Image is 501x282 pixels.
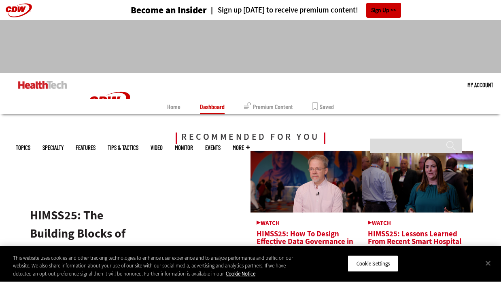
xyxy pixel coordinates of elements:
img: Home [18,81,67,89]
a: Sign up [DATE] to receive premium content! [207,6,358,14]
a: HIMSS25: The Building Blocks of Healthcare AI Success [30,205,125,280]
a: Premium Content [244,99,293,114]
a: Sign Up [366,3,401,18]
button: Cookie Settings [348,255,398,272]
a: Features [76,145,96,151]
span: Specialty [42,145,64,151]
a: Video [151,145,163,151]
img: HIMSS Thumbnail [250,151,362,213]
a: Dashboard [200,99,225,114]
a: HIMSS25: How To Design Effective Data Governance in Healthcare [257,220,356,254]
a: Tips & Tactics [108,145,138,151]
a: Become an Insider [100,6,207,15]
img: HIMSS Thumbnail [362,151,473,213]
div: User menu [467,73,493,97]
a: CDW [79,126,140,135]
button: Close [479,254,497,272]
span: More [233,145,250,151]
img: Home [79,73,140,133]
iframe: advertisement [103,28,398,65]
a: Events [205,145,221,151]
a: HIMSS25: Lessons Learned From Recent Smart Hospital Initiatives [368,220,467,254]
a: MonITor [175,145,193,151]
a: More information about your privacy [226,270,255,277]
span: Topics [16,145,30,151]
a: My Account [467,73,493,97]
div: This website uses cookies and other tracking technologies to enhance user experience and to analy... [13,254,301,278]
a: Saved [312,99,334,114]
a: Home [167,99,180,114]
h3: Become an Insider [131,6,207,15]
